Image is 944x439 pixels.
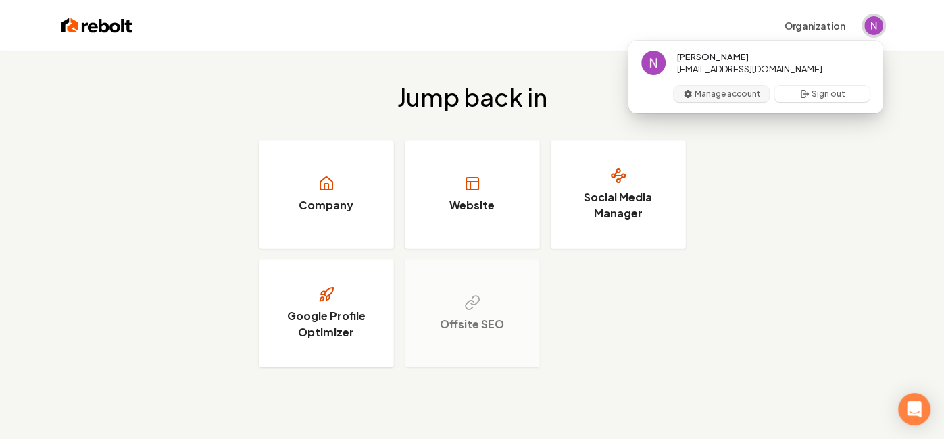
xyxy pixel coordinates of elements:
[641,51,666,75] img: Nick Maiorino
[628,41,883,113] div: User button popover
[676,51,748,63] span: [PERSON_NAME]
[568,189,669,222] h3: Social Media Manager
[61,16,132,35] img: Rebolt Logo
[676,63,822,75] span: [EMAIL_ADDRESS][DOMAIN_NAME]
[776,14,853,38] button: Organization
[440,316,504,332] h3: Offsite SEO
[774,86,870,102] button: Sign out
[864,16,883,35] button: Close user button
[864,16,883,35] img: Nick Maiorino
[276,308,377,340] h3: Google Profile Optimizer
[449,197,495,213] h3: Website
[898,393,930,425] div: Open Intercom Messenger
[674,86,769,102] button: Manage account
[397,84,547,111] h2: Jump back in
[299,197,353,213] h3: Company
